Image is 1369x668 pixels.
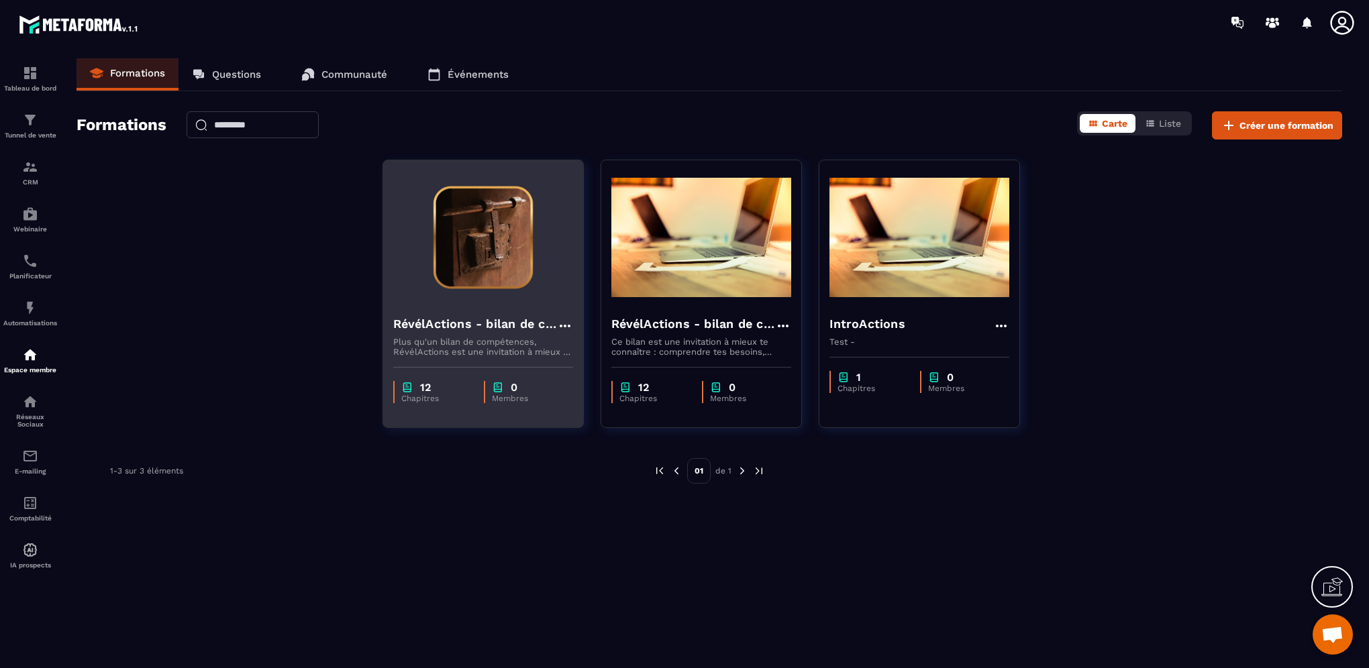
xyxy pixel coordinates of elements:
p: Réseaux Sociaux [3,413,57,428]
p: 0 [947,371,954,384]
img: chapter [619,381,631,394]
p: Plus qu'un bilan de compétences, RévélActions est une invitation à mieux te connaître : comprendr... [393,337,573,357]
p: 0 [729,381,736,394]
img: next [736,465,748,477]
p: Chapitres [401,394,470,403]
img: formation [22,159,38,175]
p: Automatisations [3,319,57,327]
p: Chapitres [838,384,907,393]
img: prev [654,465,666,477]
p: Ce bilan est une invitation à mieux te connaître : comprendre tes besoins, identifier tes croyanc... [611,337,791,357]
img: formation [22,112,38,128]
a: Communauté [288,58,401,91]
a: Événements [414,58,522,91]
img: formation [22,65,38,81]
a: formation-backgroundRévélActions - bilan de compétencesPlus qu'un bilan de compétences, RévélActi... [383,160,601,445]
img: chapter [838,371,850,384]
a: automationsautomationsWebinaire [3,196,57,243]
p: de 1 [715,465,731,476]
a: Ouvrir le chat [1313,614,1353,655]
p: Événements [448,68,509,80]
img: automations [22,347,38,363]
img: formation-background [393,170,573,304]
span: Carte [1102,118,1127,129]
span: Créer une formation [1239,119,1333,132]
p: 12 [638,381,649,394]
a: formationformationTableau de bord [3,55,57,102]
h4: RévélActions - bilan de compétences - Copy [611,315,775,333]
img: automations [22,206,38,222]
a: social-networksocial-networkRéseaux Sociaux [3,384,57,438]
p: E-mailing [3,467,57,475]
a: formation-backgroundRévélActions - bilan de compétences - CopyCe bilan est une invitation à mieux... [601,160,819,445]
p: Test - [829,337,1009,347]
p: Planificateur [3,272,57,280]
img: chapter [492,381,504,394]
a: emailemailE-mailing [3,438,57,485]
a: formationformationCRM [3,149,57,196]
p: Formations [110,67,165,79]
button: Liste [1137,114,1189,133]
p: Communauté [321,68,387,80]
p: Webinaire [3,225,57,233]
a: automationsautomationsAutomatisations [3,290,57,337]
a: Formations [77,58,179,91]
h4: RévélActions - bilan de compétences [393,315,557,333]
p: Questions [212,68,261,80]
img: chapter [710,381,722,394]
button: Créer une formation [1212,111,1342,140]
a: automationsautomationsEspace membre [3,337,57,384]
p: 01 [687,458,711,484]
a: Questions [179,58,274,91]
p: Tunnel de vente [3,131,57,139]
p: 1 [856,371,861,384]
img: accountant [22,495,38,511]
p: CRM [3,178,57,186]
p: IA prospects [3,561,57,569]
p: 0 [511,381,517,394]
img: chapter [401,381,413,394]
p: Chapitres [619,394,689,403]
img: formation-background [611,170,791,304]
img: logo [19,12,140,36]
img: automations [22,542,38,558]
p: Comptabilité [3,514,57,522]
p: Membres [928,384,996,393]
img: social-network [22,394,38,410]
p: Tableau de bord [3,85,57,92]
img: chapter [928,371,940,384]
h2: Formations [77,111,166,140]
p: 12 [420,381,431,394]
p: Membres [492,394,560,403]
img: scheduler [22,253,38,269]
a: formationformationTunnel de vente [3,102,57,149]
a: schedulerschedulerPlanificateur [3,243,57,290]
h4: IntroActions [829,315,905,333]
a: formation-backgroundIntroActionsTest -chapter1Chapitreschapter0Membres [819,160,1037,445]
button: Carte [1080,114,1135,133]
p: Membres [710,394,778,403]
img: next [753,465,765,477]
p: 1-3 sur 3 éléments [110,466,183,476]
img: formation-background [829,170,1009,304]
p: Espace membre [3,366,57,374]
img: automations [22,300,38,316]
img: email [22,448,38,464]
span: Liste [1159,118,1181,129]
img: prev [670,465,682,477]
a: accountantaccountantComptabilité [3,485,57,532]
